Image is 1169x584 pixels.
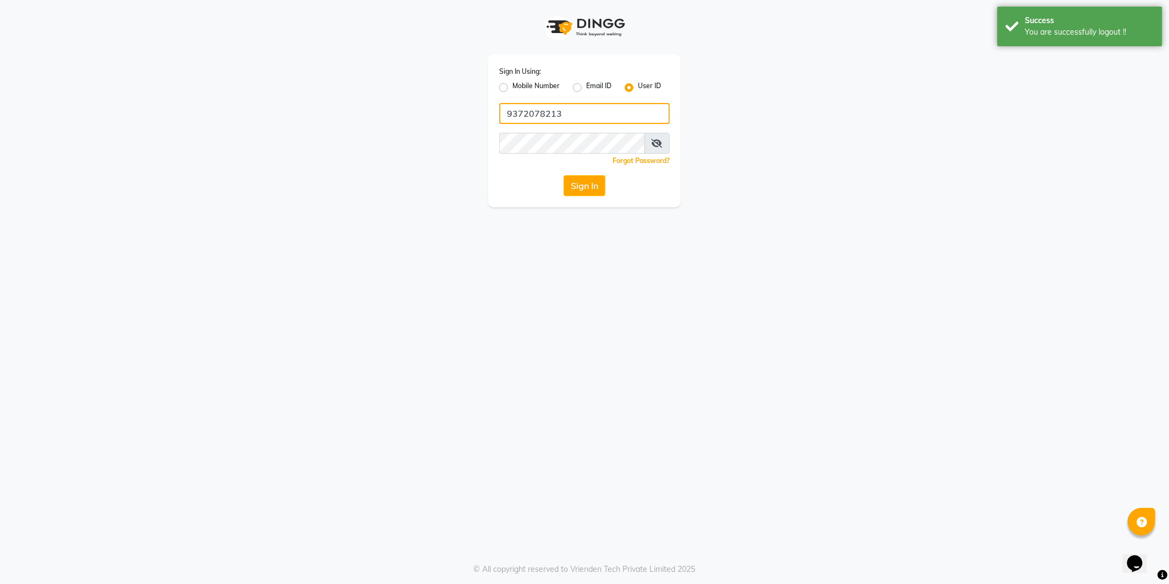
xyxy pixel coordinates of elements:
div: Success [1025,15,1154,26]
div: You are successfully logout !! [1025,26,1154,38]
label: User ID [638,81,661,94]
iframe: chat widget [1123,540,1158,573]
label: Email ID [586,81,611,94]
img: logo1.svg [540,11,629,44]
a: Forgot Password? [613,156,670,165]
label: Sign In Using: [499,67,541,77]
label: Mobile Number [512,81,560,94]
button: Sign In [564,175,605,196]
input: Username [499,133,645,154]
input: Username [499,103,670,124]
